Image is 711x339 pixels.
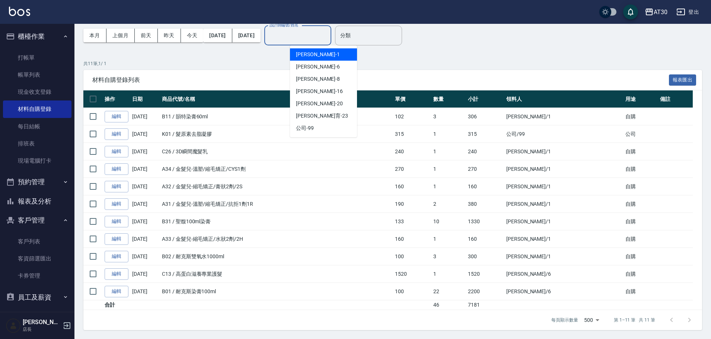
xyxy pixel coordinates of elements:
[130,195,160,213] td: [DATE]
[624,178,658,195] td: 自購
[393,230,431,248] td: 160
[160,178,393,195] td: A32 / 金髮兒-縮毛矯正/膏狀2劑/2S
[466,143,504,160] td: 240
[160,248,393,265] td: B02 / 耐克斯雙氧水1000ml
[296,112,348,120] span: [PERSON_NAME]育 -23
[3,307,71,326] button: 商品管理
[393,213,431,230] td: 133
[3,211,71,230] button: 客戶管理
[6,318,21,333] img: Person
[393,265,431,283] td: 1520
[504,230,624,248] td: [PERSON_NAME] /1
[105,268,128,280] a: 編輯
[431,90,466,108] th: 數量
[158,29,181,42] button: 昨天
[431,125,466,143] td: 1
[3,172,71,192] button: 預約管理
[624,125,658,143] td: 公司
[431,108,466,125] td: 3
[9,7,30,16] img: Logo
[3,83,71,100] a: 現金收支登錄
[624,143,658,160] td: 自購
[130,248,160,265] td: [DATE]
[3,152,71,169] a: 現場電腦打卡
[624,213,658,230] td: 自購
[624,283,658,300] td: 自購
[654,7,667,17] div: AT30
[504,143,624,160] td: [PERSON_NAME] /1
[160,143,393,160] td: C26 / 3D瞬間魔髮乳
[105,111,128,122] a: 編輯
[466,178,504,195] td: 160
[673,5,702,19] button: 登出
[624,248,658,265] td: 自購
[130,143,160,160] td: [DATE]
[466,195,504,213] td: 380
[105,163,128,175] a: 編輯
[466,108,504,125] td: 306
[130,90,160,108] th: 日期
[431,283,466,300] td: 22
[504,213,624,230] td: [PERSON_NAME] /1
[103,300,130,310] td: 合計
[106,29,135,42] button: 上個月
[130,283,160,300] td: [DATE]
[130,178,160,195] td: [DATE]
[296,75,340,83] span: [PERSON_NAME] -8
[431,230,466,248] td: 1
[504,265,624,283] td: [PERSON_NAME] /6
[3,192,71,211] button: 報表及分析
[504,90,624,108] th: 領料人
[624,160,658,178] td: 自購
[3,27,71,46] button: 櫃檯作業
[3,267,71,284] a: 卡券管理
[431,265,466,283] td: 1
[92,76,669,84] span: 材料自購登錄列表
[3,288,71,307] button: 員工及薪資
[431,178,466,195] td: 1
[504,178,624,195] td: [PERSON_NAME] /1
[623,4,638,19] button: save
[466,213,504,230] td: 1330
[431,213,466,230] td: 10
[642,4,670,20] button: AT30
[130,125,160,143] td: [DATE]
[103,90,130,108] th: 操作
[466,90,504,108] th: 小計
[393,108,431,125] td: 102
[3,233,71,250] a: 客戶列表
[135,29,158,42] button: 前天
[624,195,658,213] td: 自購
[393,178,431,195] td: 160
[3,49,71,66] a: 打帳單
[130,213,160,230] td: [DATE]
[3,135,71,152] a: 排班表
[393,195,431,213] td: 190
[232,29,261,42] button: [DATE]
[504,195,624,213] td: [PERSON_NAME] /1
[393,90,431,108] th: 單價
[466,230,504,248] td: 160
[624,90,658,108] th: 用途
[431,160,466,178] td: 1
[504,125,624,143] td: 公司 /99
[130,160,160,178] td: [DATE]
[393,283,431,300] td: 100
[83,60,702,67] p: 共 11 筆, 1 / 1
[393,160,431,178] td: 270
[160,265,393,283] td: C13 / 高蛋白滋養專業護髮
[203,29,232,42] button: [DATE]
[431,143,466,160] td: 1
[105,251,128,262] a: 編輯
[105,198,128,210] a: 編輯
[393,143,431,160] td: 240
[658,90,693,108] th: 備註
[296,63,340,71] span: [PERSON_NAME] -6
[105,181,128,192] a: 編輯
[431,195,466,213] td: 2
[160,195,393,213] td: A31 / 金髮兒-溫塑/縮毛矯正/抗拒1劑1R
[624,265,658,283] td: 自購
[160,283,393,300] td: B01 / 耐克斯染膏100ml
[431,248,466,265] td: 3
[504,248,624,265] td: [PERSON_NAME] /1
